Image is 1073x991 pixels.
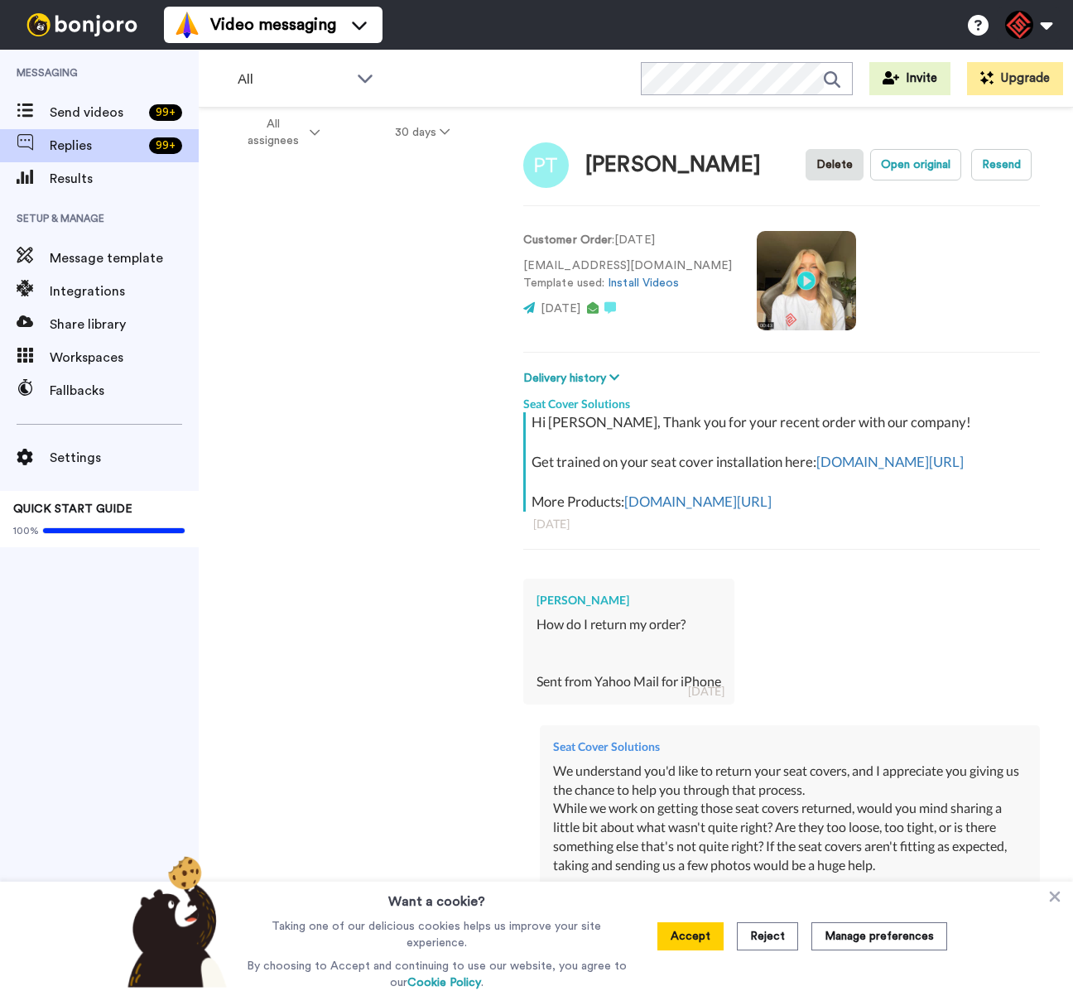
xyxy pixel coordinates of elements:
[869,62,950,95] button: Invite
[533,516,1030,532] div: [DATE]
[870,149,961,180] button: Open original
[202,109,358,156] button: All assignees
[50,315,199,334] span: Share library
[50,448,199,468] span: Settings
[523,232,732,249] p: : [DATE]
[967,62,1063,95] button: Upgrade
[737,922,798,950] button: Reject
[532,412,1036,512] div: Hi [PERSON_NAME], Thank you for your recent order with our company! Get trained on your seat cove...
[536,615,721,690] div: How do I return my order? Sent from Yahoo Mail for iPhone
[585,153,761,177] div: [PERSON_NAME]
[541,303,580,315] span: [DATE]
[13,524,39,537] span: 100%
[971,149,1032,180] button: Resend
[407,977,481,989] a: Cookie Policy
[174,12,200,38] img: vm-color.svg
[811,922,947,950] button: Manage preferences
[358,118,488,147] button: 30 days
[238,70,349,89] span: All
[50,103,142,123] span: Send videos
[210,13,336,36] span: Video messaging
[388,882,485,912] h3: Want a cookie?
[13,503,132,515] span: QUICK START GUIDE
[688,683,724,700] div: [DATE]
[608,277,679,289] a: Install Videos
[657,922,724,950] button: Accept
[553,738,1027,755] div: Seat Cover Solutions
[149,104,182,121] div: 99 +
[523,257,732,292] p: [EMAIL_ADDRESS][DOMAIN_NAME] Template used:
[20,13,144,36] img: bj-logo-header-white.svg
[523,234,612,246] strong: Customer Order
[50,281,199,301] span: Integrations
[523,369,624,387] button: Delivery history
[553,762,1027,950] div: We understand you'd like to return your seat covers, and I appreciate you giving us the chance to...
[624,493,772,510] a: [DOMAIN_NAME][URL]
[50,381,199,401] span: Fallbacks
[243,958,631,991] p: By choosing to Accept and continuing to use our website, you agree to our .
[113,855,235,988] img: bear-with-cookie.png
[149,137,182,154] div: 99 +
[50,248,199,268] span: Message template
[50,348,199,368] span: Workspaces
[239,116,306,149] span: All assignees
[806,149,864,180] button: Delete
[523,387,1040,412] div: Seat Cover Solutions
[523,142,569,188] img: Image of Peter Tersigni
[816,453,964,470] a: [DOMAIN_NAME][URL]
[536,592,721,609] div: [PERSON_NAME]
[243,918,631,951] p: Taking one of our delicious cookies helps us improve your site experience.
[50,169,199,189] span: Results
[50,136,142,156] span: Replies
